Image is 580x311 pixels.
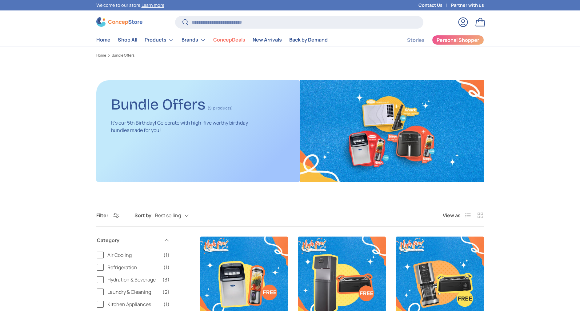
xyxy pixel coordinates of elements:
[96,212,119,219] button: Filter
[97,237,160,244] span: Category
[107,301,160,308] span: Kitchen Appliances
[155,213,181,218] span: Best selling
[451,2,484,9] a: Partner with us
[107,276,159,283] span: Hydration & Beverage
[112,54,134,57] a: Bundle Offers
[178,34,210,46] summary: Brands
[96,53,484,58] nav: Breadcrumbs
[96,212,108,219] span: Filter
[163,251,170,259] span: (1)
[96,54,106,57] a: Home
[182,34,206,46] a: Brands
[97,229,170,251] summary: Category
[96,34,328,46] nav: Primary
[432,35,484,45] a: Personal Shopper
[392,34,484,46] nav: Secondary
[96,2,164,9] p: Welcome to our store.
[145,34,174,46] a: Products
[141,34,178,46] summary: Products
[208,106,233,111] span: (9 products)
[163,301,170,308] span: (1)
[418,2,451,9] a: Contact Us
[118,34,137,46] a: Shop All
[107,251,160,259] span: Air Cooling
[111,93,205,114] h1: Bundle Offers
[142,2,164,8] a: Learn more
[96,34,110,46] a: Home
[407,34,425,46] a: Stories
[300,80,484,182] img: Bundle Offers
[162,288,170,296] span: (2)
[134,212,155,219] label: Sort by
[443,212,461,219] span: View as
[162,276,170,283] span: (3)
[253,34,282,46] a: New Arrivals
[437,38,479,42] span: Personal Shopper
[163,264,170,271] span: (1)
[111,119,266,134] p: It's our 5th Birthday! Celebrate with high-five worthy birthday bundles made for you!
[289,34,328,46] a: Back by Demand
[107,288,159,296] span: Laundry & Cleaning
[155,210,201,221] button: Best selling
[107,264,160,271] span: Refrigeration
[213,34,245,46] a: ConcepDeals
[96,17,142,27] img: ConcepStore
